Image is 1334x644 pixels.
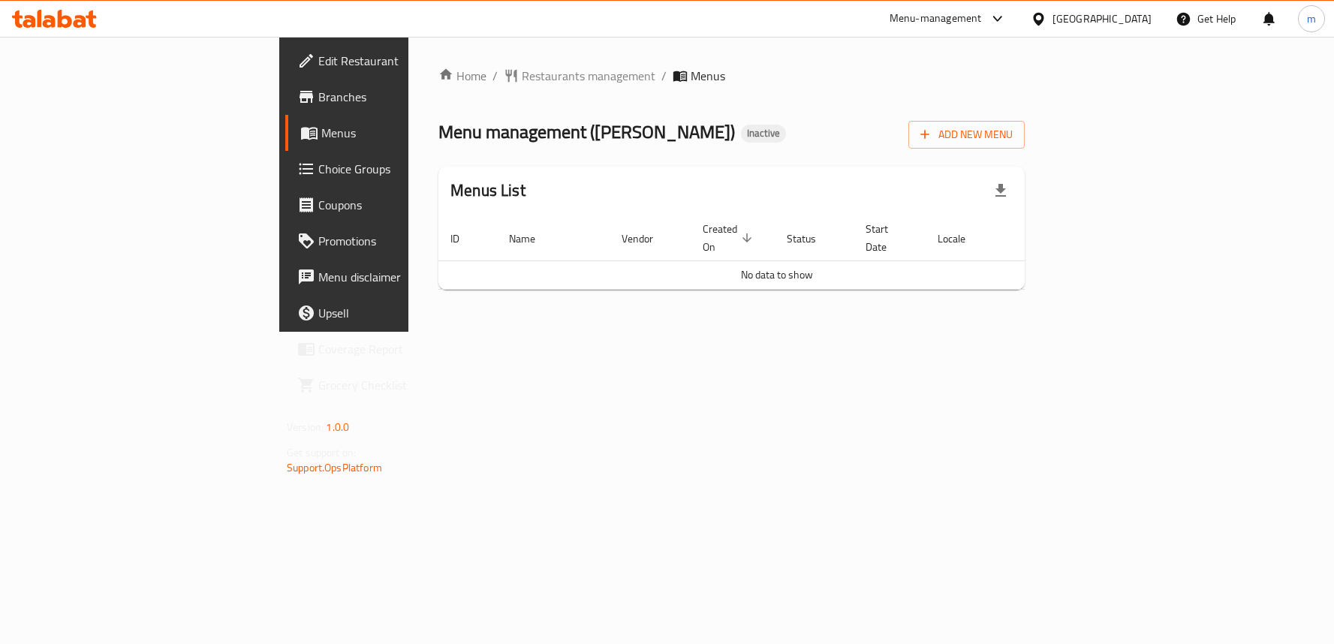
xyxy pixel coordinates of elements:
[285,259,502,295] a: Menu disclaimer
[522,67,655,85] span: Restaurants management
[318,268,490,286] span: Menu disclaimer
[285,331,502,367] a: Coverage Report
[318,160,490,178] span: Choice Groups
[1052,11,1152,27] div: [GEOGRAPHIC_DATA]
[318,376,490,394] span: Grocery Checklist
[866,220,908,256] span: Start Date
[741,127,786,140] span: Inactive
[318,340,490,358] span: Coverage Report
[504,67,655,85] a: Restaurants management
[285,223,502,259] a: Promotions
[661,67,667,85] li: /
[321,124,490,142] span: Menus
[318,88,490,106] span: Branches
[787,230,836,248] span: Status
[1003,215,1116,261] th: Actions
[285,151,502,187] a: Choice Groups
[450,179,525,202] h2: Menus List
[509,230,555,248] span: Name
[703,220,757,256] span: Created On
[287,458,382,477] a: Support.OpsPlatform
[450,230,479,248] span: ID
[438,215,1116,290] table: enhanced table
[318,304,490,322] span: Upsell
[285,367,502,403] a: Grocery Checklist
[983,173,1019,209] div: Export file
[691,67,725,85] span: Menus
[285,187,502,223] a: Coupons
[1307,11,1316,27] span: m
[438,115,735,149] span: Menu management ( [PERSON_NAME] )
[908,121,1025,149] button: Add New Menu
[287,417,324,437] span: Version:
[741,125,786,143] div: Inactive
[285,43,502,79] a: Edit Restaurant
[622,230,673,248] span: Vendor
[438,67,1025,85] nav: breadcrumb
[285,115,502,151] a: Menus
[920,125,1013,144] span: Add New Menu
[318,52,490,70] span: Edit Restaurant
[326,417,349,437] span: 1.0.0
[318,196,490,214] span: Coupons
[285,295,502,331] a: Upsell
[938,230,985,248] span: Locale
[285,79,502,115] a: Branches
[741,265,813,284] span: No data to show
[890,10,982,28] div: Menu-management
[318,232,490,250] span: Promotions
[287,443,356,462] span: Get support on:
